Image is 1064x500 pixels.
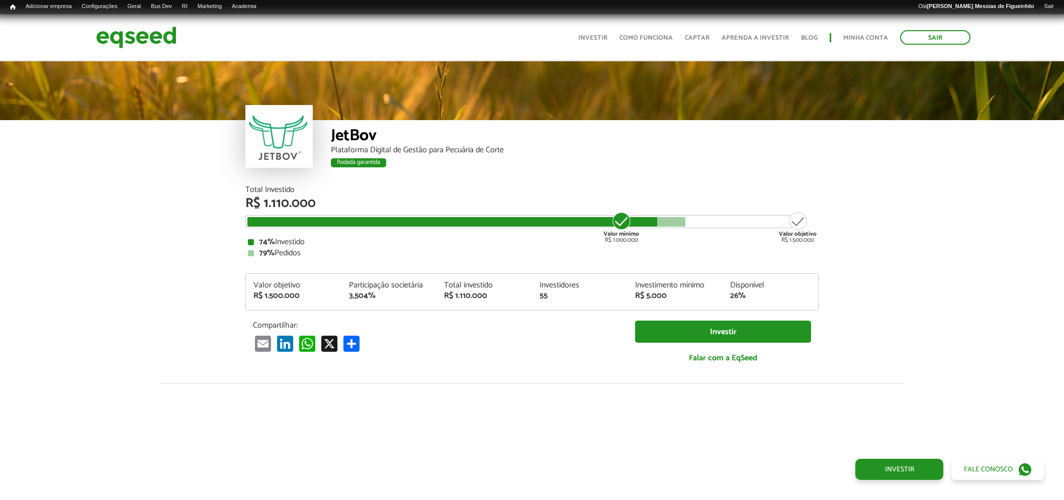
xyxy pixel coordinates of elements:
[927,3,1034,9] strong: [PERSON_NAME] Messias de Figueirêdo
[253,335,273,352] a: Email
[1039,3,1059,11] a: Sair
[801,35,818,41] a: Blog
[540,292,620,300] div: 55
[635,281,716,289] div: Investimento mínimo
[730,281,811,289] div: Disponível
[245,186,819,194] div: Total Investido
[331,128,819,146] div: JetBov
[319,335,339,352] a: X
[146,3,177,11] a: Bus Dev
[722,35,789,41] a: Aprenda a investir
[900,30,970,45] a: Sair
[253,281,334,289] div: Valor objetivo
[349,292,429,300] div: 3,504%
[77,3,123,11] a: Configurações
[444,281,524,289] div: Total investido
[21,3,77,11] a: Adicionar empresa
[540,281,620,289] div: Investidores
[635,292,716,300] div: R$ 5.000
[96,24,176,51] img: EqSeed
[253,321,620,330] p: Compartilhar:
[843,35,888,41] a: Minha conta
[635,348,811,368] a: Falar com a EqSeed
[635,321,811,343] a: Investir
[122,3,146,11] a: Geral
[259,246,275,260] strong: 79%
[193,3,227,11] a: Marketing
[730,292,811,300] div: 26%
[177,3,193,11] a: RI
[227,3,261,11] a: Academia
[341,335,362,352] a: Compartilhar
[951,459,1044,480] a: Fale conosco
[10,4,16,11] span: Início
[245,197,819,210] div: R$ 1.110.000
[913,3,1039,11] a: Olá[PERSON_NAME] Messias de Figueirêdo
[619,35,673,41] a: Como funciona
[603,229,639,239] strong: Valor mínimo
[855,459,943,480] a: Investir
[259,235,275,249] strong: 74%
[253,292,334,300] div: R$ 1.500.000
[248,238,816,246] div: Investido
[331,158,386,167] div: Rodada garantida
[779,211,817,243] div: R$ 1.500.000
[5,3,21,12] a: Início
[779,229,817,239] strong: Valor objetivo
[275,335,295,352] a: LinkedIn
[331,146,819,154] div: Plataforma Digital de Gestão para Pecuária de Corte
[602,211,640,243] div: R$ 1.000.000
[349,281,429,289] div: Participação societária
[444,292,524,300] div: R$ 1.110.000
[578,35,607,41] a: Investir
[248,249,816,257] div: Pedidos
[685,35,710,41] a: Captar
[297,335,317,352] a: WhatsApp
